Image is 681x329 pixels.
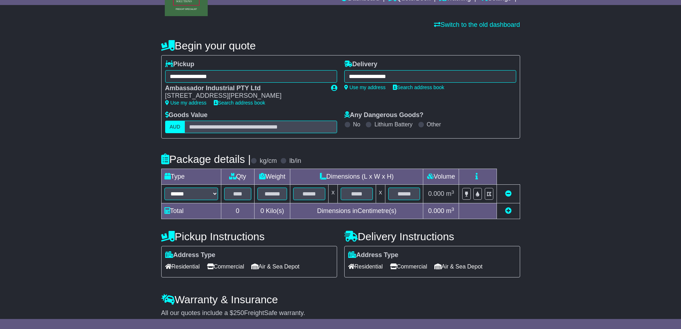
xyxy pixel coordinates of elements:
h4: Warranty & Insurance [161,294,520,305]
td: x [329,185,338,203]
h4: Package details | [161,153,251,165]
span: Commercial [390,261,427,272]
span: 0.000 [428,207,444,214]
label: lb/in [289,157,301,165]
label: AUD [165,121,185,133]
h4: Delivery Instructions [344,231,520,242]
a: Use my address [344,84,386,90]
a: Use my address [165,100,207,106]
a: Switch to the old dashboard [434,21,520,28]
td: Dimensions (L x W x H) [290,169,423,185]
label: Pickup [165,61,194,68]
a: Search address book [214,100,265,106]
a: Search address book [393,84,444,90]
span: Air & Sea Depot [434,261,483,272]
td: Qty [221,169,254,185]
a: Add new item [505,207,512,214]
label: Address Type [165,251,216,259]
td: 0 [221,203,254,219]
div: [STREET_ADDRESS][PERSON_NAME] [165,92,324,100]
label: Goods Value [165,111,208,119]
a: Remove this item [505,190,512,197]
td: Weight [254,169,290,185]
label: No [353,121,360,128]
sup: 3 [451,189,454,195]
span: 0.000 [428,190,444,197]
span: 0 [260,207,264,214]
h4: Begin your quote [161,40,520,52]
span: 250 [233,309,244,316]
label: Lithium Battery [374,121,413,128]
label: Other [427,121,441,128]
td: Dimensions in Centimetre(s) [290,203,423,219]
span: Residential [165,261,200,272]
td: Kilo(s) [254,203,290,219]
div: All our quotes include a $ FreightSafe warranty. [161,309,520,317]
div: Ambassador Industrial PTY Ltd [165,84,324,92]
td: Total [161,203,221,219]
label: Any Dangerous Goods? [344,111,424,119]
label: kg/cm [260,157,277,165]
h4: Pickup Instructions [161,231,337,242]
span: Residential [348,261,383,272]
sup: 3 [451,207,454,212]
td: x [376,185,385,203]
span: m [446,190,454,197]
td: Type [161,169,221,185]
td: Volume [423,169,459,185]
span: Commercial [207,261,244,272]
label: Delivery [344,61,377,68]
span: Air & Sea Depot [251,261,300,272]
label: Address Type [348,251,399,259]
span: m [446,207,454,214]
